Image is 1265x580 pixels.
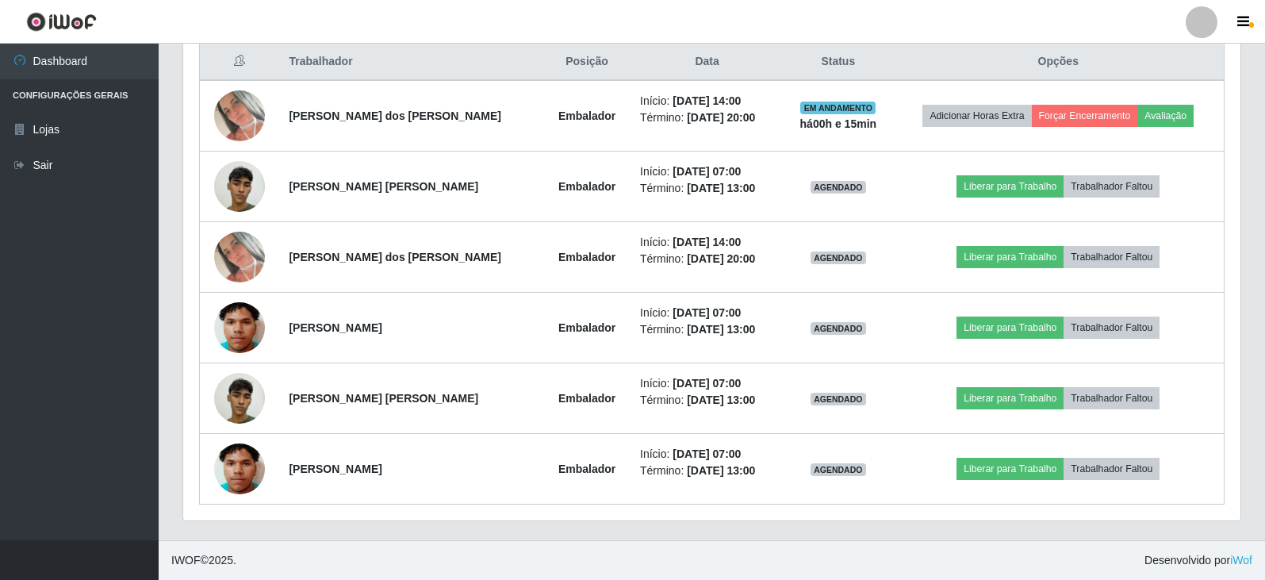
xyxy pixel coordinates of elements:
button: Liberar para Trabalho [956,317,1064,339]
li: Término: [640,392,774,409]
span: EM ANDAMENTO [800,102,876,114]
span: AGENDADO [811,322,866,335]
time: [DATE] 07:00 [673,165,741,178]
time: [DATE] 20:00 [687,252,755,265]
time: [DATE] 14:00 [673,236,741,248]
li: Início: [640,234,774,251]
img: 1752535876066.jpeg [214,364,265,432]
th: Posição [543,44,631,81]
span: Desenvolvido por [1144,552,1252,569]
button: Forçar Encerramento [1032,105,1138,127]
li: Término: [640,180,774,197]
th: Opções [893,44,1225,81]
time: [DATE] 13:00 [687,394,755,406]
time: [DATE] 13:00 [687,323,755,336]
strong: [PERSON_NAME] dos [PERSON_NAME] [289,109,501,122]
strong: [PERSON_NAME] [289,321,381,334]
strong: [PERSON_NAME] [PERSON_NAME] [289,180,478,193]
time: [DATE] 14:00 [673,94,741,107]
button: Trabalhador Faltou [1064,246,1160,268]
img: 1752537473064.jpeg [214,424,265,514]
img: 1754606528213.jpeg [214,90,265,141]
strong: [PERSON_NAME] [289,463,381,475]
li: Início: [640,375,774,392]
img: 1752537473064.jpeg [214,282,265,373]
strong: [PERSON_NAME] dos [PERSON_NAME] [289,251,501,263]
time: [DATE] 07:00 [673,377,741,390]
time: [DATE] 13:00 [687,464,755,477]
strong: [PERSON_NAME] [PERSON_NAME] [289,392,478,405]
button: Trabalhador Faltou [1064,387,1160,409]
li: Término: [640,109,774,126]
img: 1752535876066.jpeg [214,152,265,220]
strong: há 00 h e 15 min [800,117,877,130]
time: [DATE] 07:00 [673,306,741,319]
th: Trabalhador [279,44,543,81]
strong: Embalador [558,463,615,475]
strong: Embalador [558,321,615,334]
span: AGENDADO [811,252,866,264]
li: Início: [640,163,774,180]
li: Término: [640,321,774,338]
strong: Embalador [558,180,615,193]
time: [DATE] 07:00 [673,447,741,460]
li: Término: [640,251,774,267]
span: AGENDADO [811,463,866,476]
span: IWOF [171,554,201,567]
button: Liberar para Trabalho [956,246,1064,268]
a: iWof [1230,554,1252,567]
strong: Embalador [558,109,615,122]
li: Término: [640,463,774,479]
li: Início: [640,446,774,463]
th: Data [631,44,784,81]
strong: Embalador [558,392,615,405]
li: Início: [640,93,774,109]
th: Status [784,44,892,81]
button: Liberar para Trabalho [956,387,1064,409]
img: 1754606528213.jpeg [214,232,265,282]
button: Trabalhador Faltou [1064,175,1160,198]
button: Avaliação [1137,105,1194,127]
img: CoreUI Logo [26,12,97,32]
button: Liberar para Trabalho [956,175,1064,198]
button: Trabalhador Faltou [1064,317,1160,339]
button: Adicionar Horas Extra [922,105,1031,127]
button: Trabalhador Faltou [1064,458,1160,480]
strong: Embalador [558,251,615,263]
span: AGENDADO [811,393,866,405]
span: © 2025 . [171,552,236,569]
time: [DATE] 13:00 [687,182,755,194]
button: Liberar para Trabalho [956,458,1064,480]
li: Início: [640,305,774,321]
span: AGENDADO [811,181,866,194]
time: [DATE] 20:00 [687,111,755,124]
